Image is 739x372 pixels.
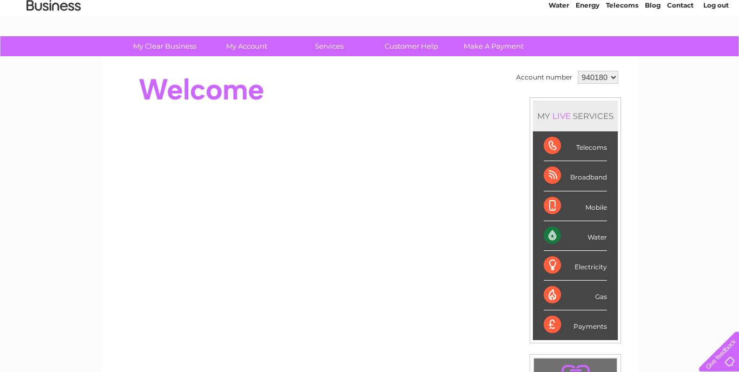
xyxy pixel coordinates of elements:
[550,111,573,121] div: LIVE
[544,131,607,161] div: Telecoms
[535,5,610,19] a: 0333 014 3131
[367,36,456,56] a: Customer Help
[544,191,607,221] div: Mobile
[576,46,599,54] a: Energy
[544,310,607,340] div: Payments
[533,101,618,131] div: MY SERVICES
[544,221,607,251] div: Water
[120,36,209,56] a: My Clear Business
[645,46,661,54] a: Blog
[703,46,729,54] a: Log out
[26,28,81,61] img: logo.png
[606,46,638,54] a: Telecoms
[449,36,538,56] a: Make A Payment
[544,251,607,281] div: Electricity
[285,36,374,56] a: Services
[202,36,292,56] a: My Account
[115,6,626,52] div: Clear Business is a trading name of Verastar Limited (registered in [GEOGRAPHIC_DATA] No. 3667643...
[544,161,607,191] div: Broadband
[544,281,607,310] div: Gas
[667,46,694,54] a: Contact
[513,68,575,87] td: Account number
[549,46,569,54] a: Water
